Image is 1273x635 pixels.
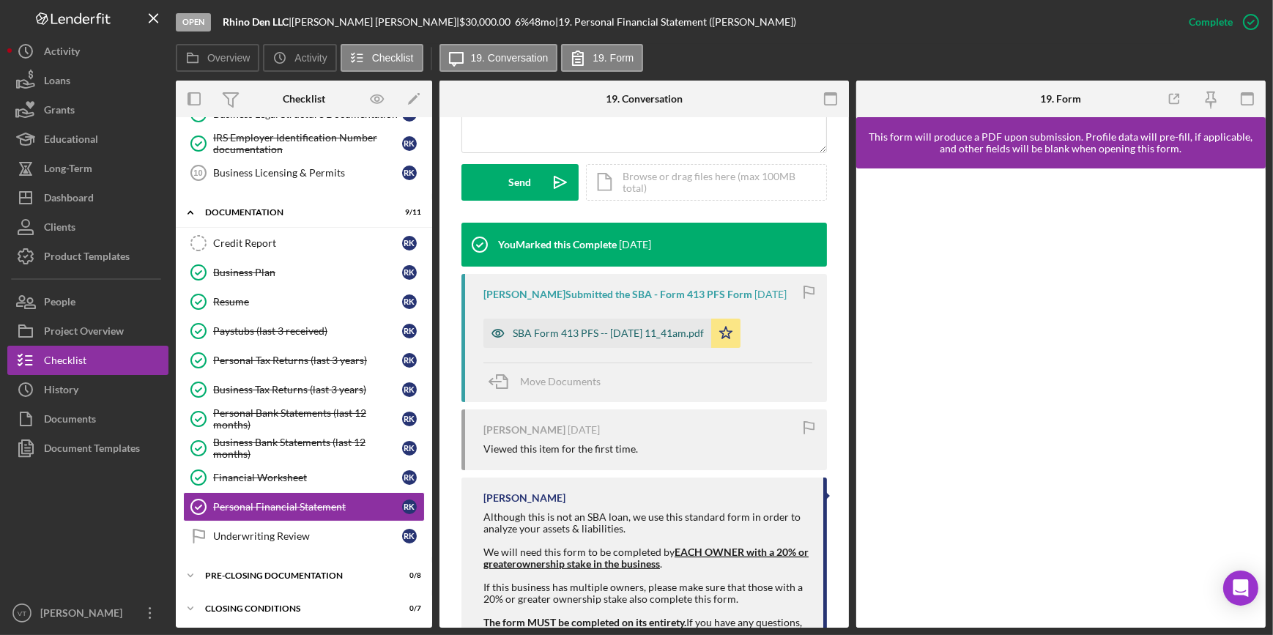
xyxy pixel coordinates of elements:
button: Move Documents [483,363,615,400]
div: R K [402,500,417,514]
div: 48 mo [529,16,555,28]
div: R K [402,265,417,280]
button: 19. Form [561,44,643,72]
time: 2025-08-25 16:20 [619,239,651,250]
strong: EACH OWNER with a 20% or greater [483,546,809,570]
a: Business Tax Returns (last 3 years)RK [183,375,425,404]
a: Personal Financial StatementRK [183,492,425,521]
div: 6 % [515,16,529,28]
a: Financial WorksheetRK [183,463,425,492]
div: 9 / 11 [395,208,421,217]
a: Business Bank Statements (last 12 months)RK [183,434,425,463]
div: Open [176,13,211,31]
div: R K [402,294,417,309]
div: Business Plan [213,267,402,278]
div: Resume [213,296,402,308]
div: Financial Worksheet [213,472,402,483]
div: Business Licensing & Permits [213,167,402,179]
span: Move Documents [520,375,601,387]
button: Send [461,164,579,201]
div: R K [402,382,417,397]
button: Document Templates [7,434,168,463]
div: You Marked this Complete [498,239,617,250]
div: We will need this form to be completed by . [483,546,809,570]
div: R K [402,353,417,368]
label: Checklist [372,52,414,64]
div: Business Bank Statements (last 12 months) [213,437,402,460]
button: Activity [263,44,336,72]
div: IRS Employer Identification Number documentation [213,132,402,155]
button: 19. Conversation [439,44,558,72]
label: Overview [207,52,250,64]
div: Personal Bank Statements (last 12 months) [213,407,402,431]
div: [PERSON_NAME] Submitted the SBA - Form 413 PFS Form [483,289,752,300]
tspan: 10 [193,168,202,177]
div: 0 / 7 [395,604,421,613]
div: [PERSON_NAME] [PERSON_NAME] | [292,16,459,28]
div: Documentation [205,208,385,217]
div: [PERSON_NAME] [37,598,132,631]
div: SBA Form 413 PFS -- [DATE] 11_41am.pdf [513,327,704,339]
div: R K [402,136,417,151]
div: R K [402,412,417,426]
text: VT [18,609,26,617]
a: Paystubs (last 3 received)RK [183,316,425,346]
div: R K [402,236,417,250]
label: Activity [294,52,327,64]
a: Personal Tax Returns (last 3 years)RK [183,346,425,375]
div: 19. Conversation [606,93,683,105]
button: VT[PERSON_NAME] [7,598,168,628]
div: Open Intercom Messenger [1223,571,1258,606]
div: [PERSON_NAME] [483,492,565,504]
a: IRS Employer Identification Number documentationRK [183,129,425,158]
button: Documents [7,404,168,434]
div: Send [509,164,532,201]
div: 19. Form [1040,93,1081,105]
div: [PERSON_NAME] [483,424,565,436]
time: 2025-08-25 15:18 [568,424,600,436]
div: Underwriting Review [213,530,402,542]
button: Overview [176,44,259,72]
div: Credit Report [213,237,402,249]
div: | [223,16,292,28]
div: Personal Financial Statement [213,501,402,513]
label: 19. Form [593,52,634,64]
iframe: Lenderfit form [871,183,1252,613]
button: Complete [1174,7,1266,37]
a: Personal Bank Statements (last 12 months)RK [183,404,425,434]
div: R K [402,470,417,485]
div: $30,000.00 [459,16,515,28]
